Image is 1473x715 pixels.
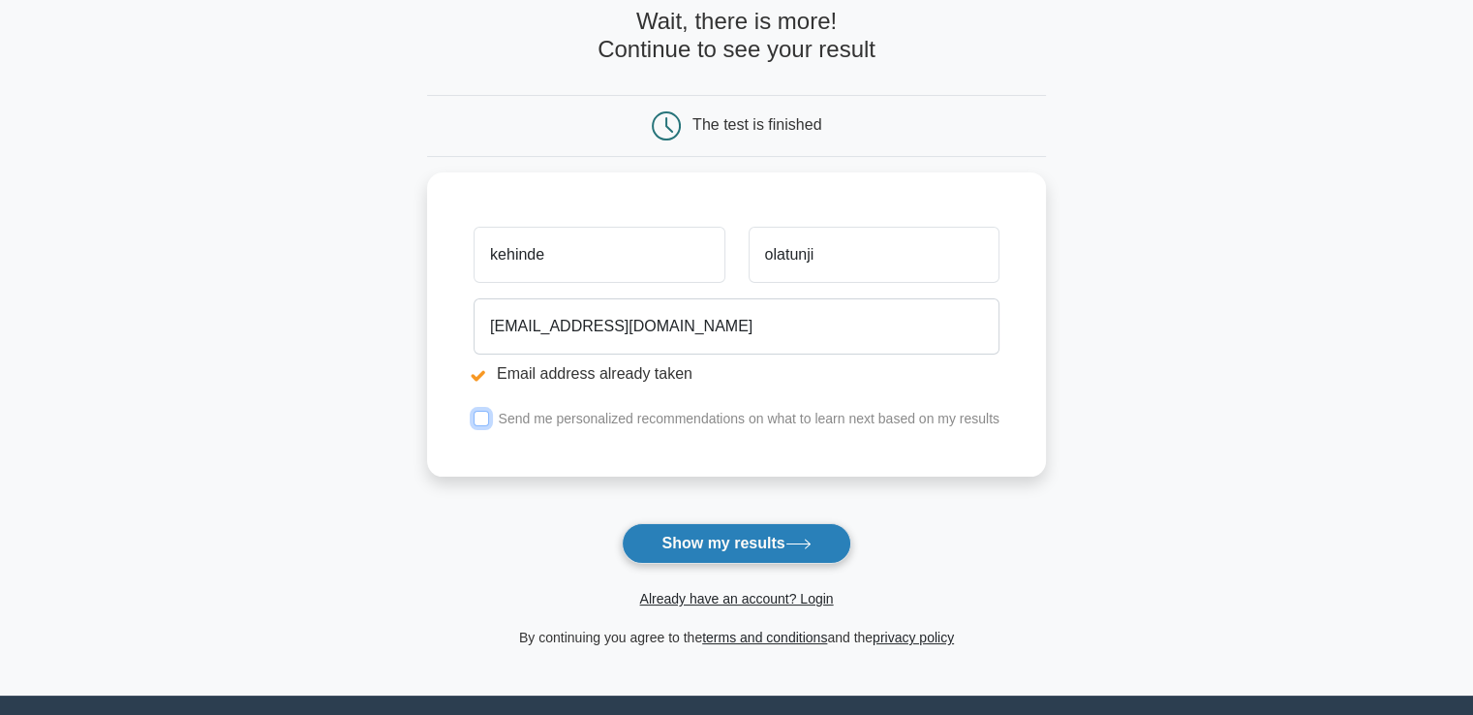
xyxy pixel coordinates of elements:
input: First name [474,227,724,283]
label: Send me personalized recommendations on what to learn next based on my results [498,411,999,426]
div: The test is finished [692,116,821,133]
div: By continuing you agree to the and the [415,626,1058,649]
a: privacy policy [873,630,954,645]
input: Email [474,298,999,355]
a: terms and conditions [702,630,827,645]
button: Show my results [622,523,850,564]
input: Last name [749,227,999,283]
li: Email address already taken [474,362,999,386]
h4: Wait, there is more! Continue to see your result [427,8,1046,64]
a: Already have an account? Login [639,591,833,606]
